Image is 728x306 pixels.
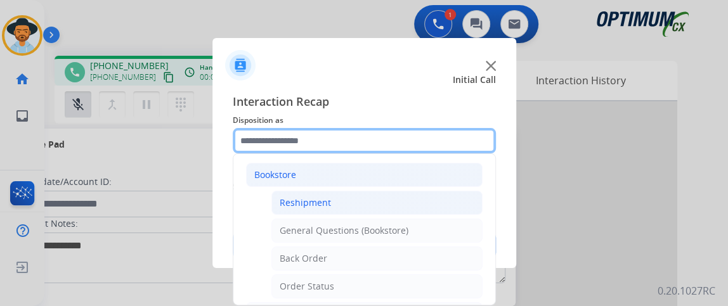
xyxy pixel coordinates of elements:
[233,92,496,113] span: Interaction Recap
[233,113,496,128] span: Disposition as
[453,73,496,86] span: Initial Call
[280,280,334,293] div: Order Status
[280,196,331,209] div: Reshipment
[658,283,715,298] p: 0.20.1027RC
[225,50,256,80] img: contactIcon
[254,169,296,181] div: Bookstore
[280,252,327,265] div: Back Order
[280,224,408,237] div: General Questions (Bookstore)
